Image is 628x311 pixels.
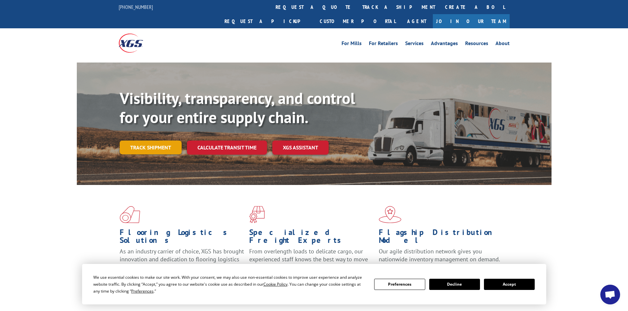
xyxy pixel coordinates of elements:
a: Request a pickup [220,14,315,28]
p: From overlength loads to delicate cargo, our experienced staff knows the best way to move your fr... [249,247,374,277]
h1: Specialized Freight Experts [249,228,374,247]
a: For Retailers [369,41,398,48]
a: XGS ASSISTANT [272,141,329,155]
a: Track shipment [120,141,182,154]
a: Advantages [431,41,458,48]
button: Accept [484,279,535,290]
div: We use essential cookies to make our site work. With your consent, we may also use non-essential ... [93,274,366,295]
a: Calculate transit time [187,141,267,155]
h1: Flooring Logistics Solutions [120,228,244,247]
span: Our agile distribution network gives you nationwide inventory management on demand. [379,247,500,263]
b: Visibility, transparency, and control for your entire supply chain. [120,88,355,127]
a: Customer Portal [315,14,401,28]
a: Resources [465,41,488,48]
a: Agent [401,14,433,28]
a: Services [405,41,424,48]
img: xgs-icon-focused-on-flooring-red [249,206,265,223]
img: xgs-icon-total-supply-chain-intelligence-red [120,206,140,223]
a: For Mills [342,41,362,48]
div: Open chat [600,285,620,304]
a: Join Our Team [433,14,510,28]
h1: Flagship Distribution Model [379,228,503,247]
img: xgs-icon-flagship-distribution-model-red [379,206,402,223]
span: Preferences [131,288,154,294]
span: As an industry carrier of choice, XGS has brought innovation and dedication to flooring logistics... [120,247,244,271]
a: About [495,41,510,48]
div: Cookie Consent Prompt [82,264,546,304]
a: [PHONE_NUMBER] [119,4,153,10]
span: Cookie Policy [263,281,287,287]
button: Decline [429,279,480,290]
button: Preferences [374,279,425,290]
